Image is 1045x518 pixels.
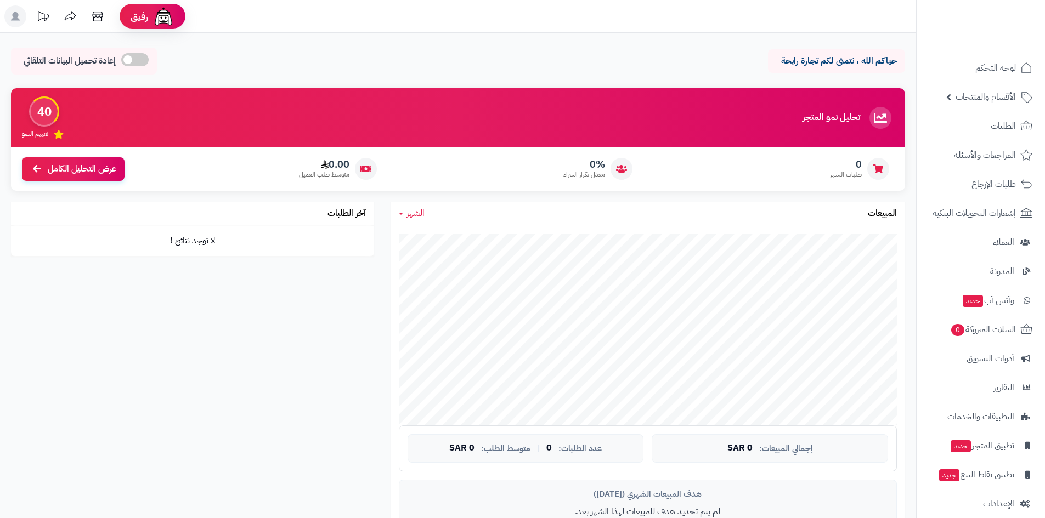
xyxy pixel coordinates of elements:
a: التطبيقات والخدمات [923,403,1038,430]
a: إشعارات التحويلات البنكية [923,200,1038,226]
span: المراجعات والأسئلة [954,147,1016,163]
span: 0.00 [299,158,349,170]
a: المراجعات والأسئلة [923,142,1038,168]
span: التطبيقات والخدمات [947,409,1014,424]
span: لوحة التحكم [975,60,1016,76]
span: تطبيق نقاط البيع [938,467,1014,482]
span: وآتس آب [962,293,1014,308]
p: لم يتم تحديد هدف للمبيعات لهذا الشهر بعد. [408,505,888,518]
span: 0 [951,324,964,336]
img: logo-2.png [970,31,1035,54]
h3: المبيعات [868,209,897,219]
a: أدوات التسويق [923,345,1038,372]
a: المدونة [923,258,1038,284]
span: الأقسام والمنتجات [956,89,1016,105]
a: السلات المتروكة0 [923,316,1038,343]
span: متوسط طلب العميل [299,170,349,179]
span: إشعارات التحويلات البنكية [933,206,1016,221]
span: العملاء [993,235,1014,250]
img: ai-face.png [152,5,174,27]
span: أدوات التسويق [967,351,1014,366]
td: لا توجد نتائج ! [11,226,374,256]
span: تقييم النمو [22,129,48,139]
a: العملاء [923,229,1038,255]
span: الشهر [406,207,425,220]
span: 0 [830,158,862,170]
span: | [537,444,540,452]
span: متوسط الطلب: [481,444,530,453]
span: إعادة تحميل البيانات التلقائي [24,55,116,67]
span: 0 SAR [727,443,753,453]
a: طلبات الإرجاع [923,171,1038,197]
span: 0 [546,443,552,453]
span: الإعدادات [983,496,1014,511]
span: التقارير [993,380,1014,395]
h3: تحليل نمو المتجر [803,113,860,123]
p: حياكم الله ، نتمنى لكم تجارة رابحة [776,55,897,67]
span: معدل تكرار الشراء [563,170,605,179]
span: عرض التحليل الكامل [48,163,116,175]
a: الإعدادات [923,491,1038,517]
span: طلبات الشهر [830,170,862,179]
a: عرض التحليل الكامل [22,157,125,181]
span: تطبيق المتجر [950,438,1014,453]
a: الشهر [399,207,425,220]
a: التقارير [923,374,1038,401]
a: لوحة التحكم [923,55,1038,81]
span: السلات المتروكة [950,322,1016,337]
span: إجمالي المبيعات: [759,444,813,453]
span: طلبات الإرجاع [971,177,1016,192]
a: تطبيق نقاط البيعجديد [923,462,1038,488]
span: جديد [951,440,971,452]
span: 0% [563,158,605,170]
a: وآتس آبجديد [923,287,1038,314]
span: المدونة [990,264,1014,279]
h3: آخر الطلبات [327,209,366,219]
div: هدف المبيعات الشهري ([DATE]) [408,488,888,500]
span: جديد [939,469,959,481]
span: رفيق [131,10,148,23]
span: 0 SAR [449,443,475,453]
span: عدد الطلبات: [558,444,602,453]
a: تحديثات المنصة [29,5,57,30]
a: تطبيق المتجرجديد [923,432,1038,459]
span: الطلبات [991,118,1016,134]
a: الطلبات [923,113,1038,139]
span: جديد [963,295,983,307]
